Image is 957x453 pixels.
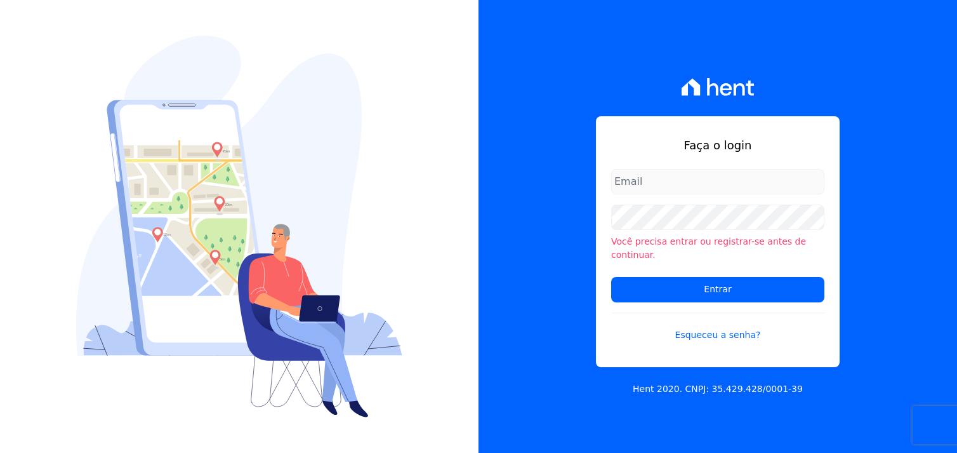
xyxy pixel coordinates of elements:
li: Você precisa entrar ou registrar-se antes de continuar. [611,235,824,262]
input: Email [611,169,824,194]
p: Hent 2020. CNPJ: 35.429.428/0001-39 [633,382,803,396]
a: Esqueceu a senha? [611,313,824,342]
img: Login [76,36,402,417]
input: Entrar [611,277,824,302]
h1: Faça o login [611,137,824,154]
